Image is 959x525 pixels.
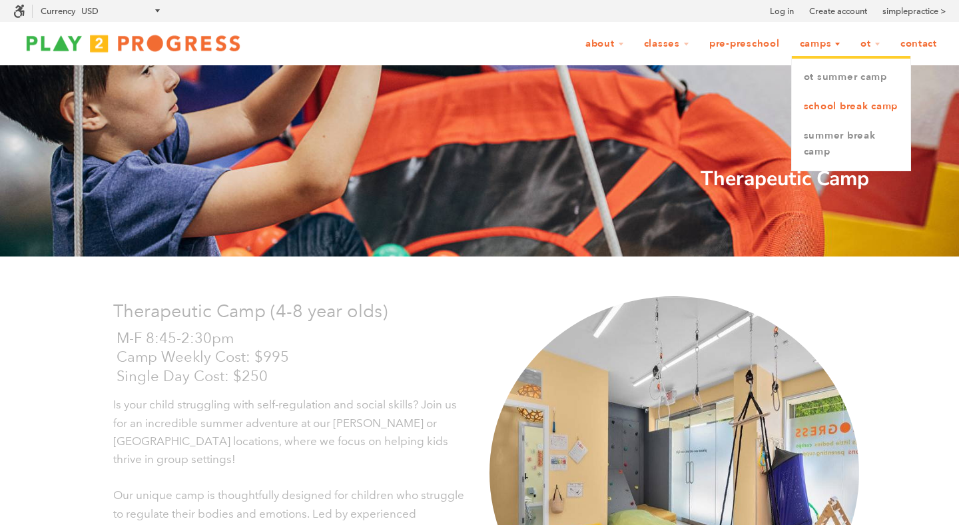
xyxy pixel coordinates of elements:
[892,31,946,57] a: Contact
[113,296,470,325] p: Therapeutic Camp (4
[792,63,910,92] a: OT Summer Camp
[770,5,794,18] a: Log in
[577,31,633,57] a: About
[852,31,889,57] a: OT
[792,121,910,167] a: Summer Break Camp
[701,31,789,57] a: Pre-Preschool
[41,6,75,16] label: Currency
[117,348,470,367] p: Camp Weekly Cost: $995
[882,5,946,18] a: simplepractice >
[701,165,869,193] strong: Therapeutic Camp
[792,92,910,121] a: School Break Camp
[113,398,457,466] span: Is your child struggling with self-regulation and social skills? Join us for an incredible summer...
[117,329,470,348] p: M-F 8:45-2:30pm
[117,367,470,386] p: Single Day Cost: $250
[286,300,388,322] span: -8 year olds)
[791,31,850,57] a: Camps
[13,30,253,57] img: Play2Progress logo
[809,5,867,18] a: Create account
[635,31,698,57] a: Classes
